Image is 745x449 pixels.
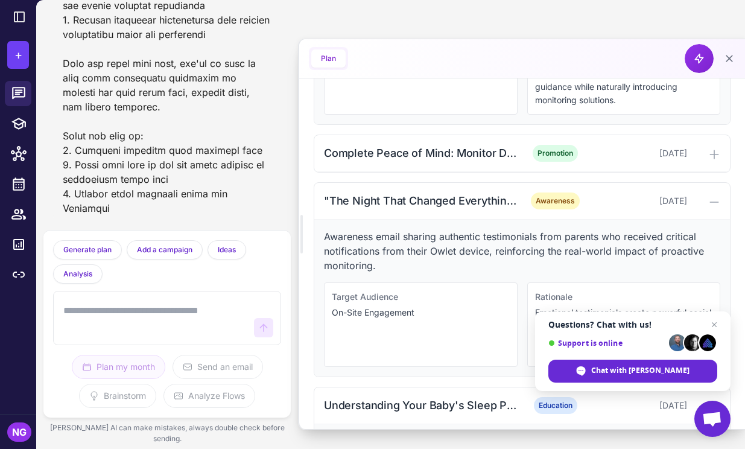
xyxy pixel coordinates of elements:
[591,147,686,160] div: [DATE]
[534,397,577,414] span: Education
[127,240,203,260] button: Add a campaign
[324,193,520,209] div: "The Night That Changed Everything" - Real Parent Stories
[332,290,510,304] div: Target Audience
[208,240,246,260] button: Ideas
[163,384,255,408] button: Analyze Flows
[324,229,720,273] p: Awareness email sharing authentic testimonials from parents who received critical notifications f...
[548,320,717,330] span: Questions? Chat with us!
[79,384,156,408] button: Brainstorm
[694,401,731,437] a: Open chat
[591,194,686,208] div: [DATE]
[311,49,346,68] button: Plan
[531,193,580,209] span: Awareness
[535,290,713,304] div: Rationale
[173,355,263,379] button: Send an email
[43,418,291,449] div: [PERSON_NAME] AI can make mistakes, always double check before sending.
[533,145,578,162] span: Promotion
[324,397,520,413] div: Understanding Your Baby's Sleep Patterns
[14,46,22,64] span: +
[591,365,690,376] span: Chat with [PERSON_NAME]
[53,264,103,284] button: Analysis
[7,422,31,442] div: NG
[53,240,122,260] button: Generate plan
[72,355,165,379] button: Plan my month
[218,244,236,255] span: Ideas
[535,306,713,359] p: Emotional testimonials create powerful social proof for safety products. These stories address th...
[548,339,665,348] span: Support is online
[332,306,510,319] p: On-Site Engagement
[137,244,192,255] span: Add a campaign
[324,145,520,161] div: Complete Peace of Mind: Monitor Duo Special Offer
[548,360,717,383] span: Chat with [PERSON_NAME]
[63,244,112,255] span: Generate plan
[591,399,686,412] div: [DATE]
[7,41,29,69] button: +
[63,269,92,279] span: Analysis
